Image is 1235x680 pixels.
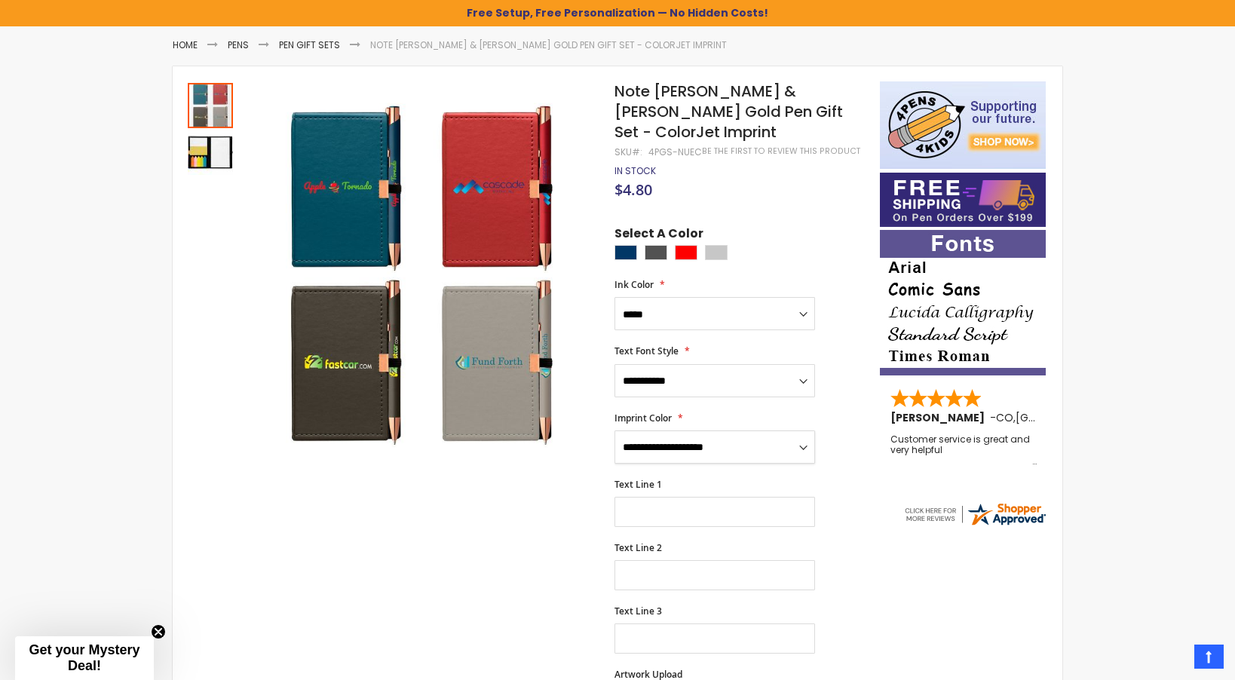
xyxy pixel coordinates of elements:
[890,410,990,425] span: [PERSON_NAME]
[614,278,654,291] span: Ink Color
[880,81,1046,169] img: 4pens 4 kids
[902,518,1047,531] a: 4pens.com certificate URL
[645,245,667,260] div: Gunmetal
[614,165,656,177] div: Availability
[990,410,1126,425] span: - ,
[1016,410,1126,425] span: [GEOGRAPHIC_DATA]
[902,501,1047,528] img: 4pens.com widget logo
[996,410,1013,425] span: CO
[188,81,234,128] div: Note Caddy & Crosby Rose Gold Pen Gift Set - ColorJet Imprint
[702,145,860,157] a: Be the first to review this product
[228,38,249,51] a: Pens
[705,245,728,260] div: Silver
[173,38,198,51] a: Home
[614,145,642,158] strong: SKU
[880,230,1046,375] img: font-personalization-examples
[614,345,679,357] span: Text Font Style
[614,478,662,491] span: Text Line 1
[614,541,662,554] span: Text Line 2
[29,642,139,673] span: Get your Mystery Deal!
[614,245,637,260] div: Navy Blue
[614,412,672,424] span: Imprint Color
[188,128,233,175] div: Note Caddy & Crosby Rose Gold Pen Gift Set - ColorJet Imprint
[614,164,656,177] span: In stock
[648,146,702,158] div: 4PGS-NUEC
[15,636,154,680] div: Get your Mystery Deal!Close teaser
[1194,645,1224,669] a: Top
[614,605,662,617] span: Text Line 3
[890,434,1037,467] div: Customer service is great and very helpful
[880,173,1046,227] img: Free shipping on orders over $199
[675,245,697,260] div: Red
[151,624,166,639] button: Close teaser
[188,130,233,175] img: Note Caddy & Crosby Rose Gold Pen Gift Set - ColorJet Imprint
[370,39,727,51] li: Note [PERSON_NAME] & [PERSON_NAME] Gold Pen Gift Set - ColorJet Imprint
[279,38,340,51] a: Pen Gift Sets
[250,103,594,448] img: Note Caddy & Crosby Rose Gold Pen Gift Set - ColorJet Imprint
[614,225,703,246] span: Select A Color
[614,81,843,142] span: Note [PERSON_NAME] & [PERSON_NAME] Gold Pen Gift Set - ColorJet Imprint
[614,179,652,200] span: $4.80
